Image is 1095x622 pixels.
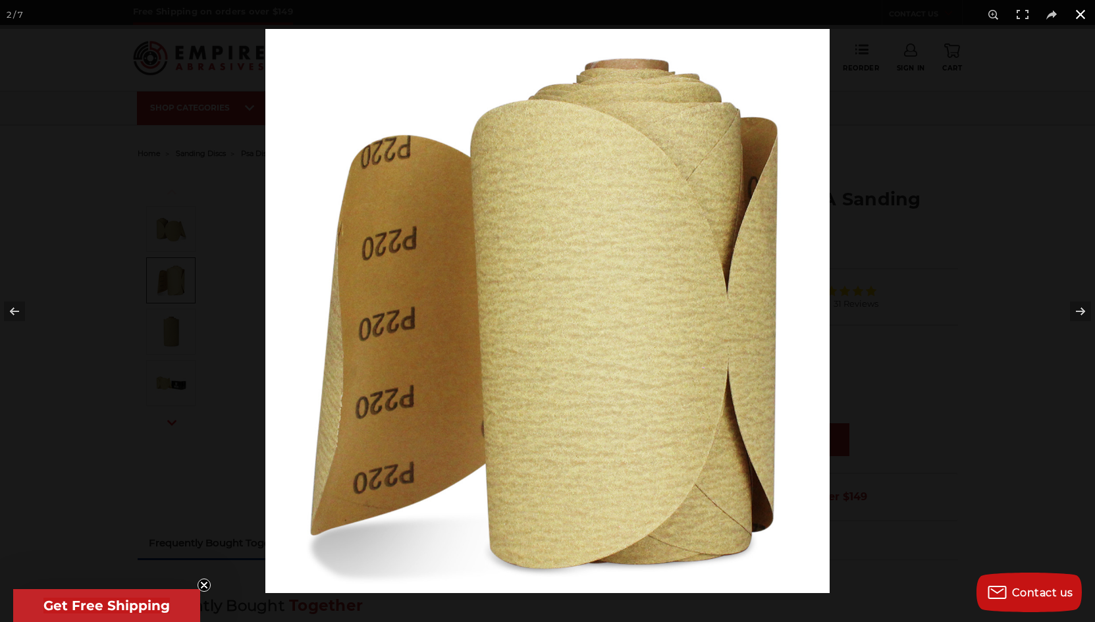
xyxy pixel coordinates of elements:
[1049,278,1095,344] button: Next (arrow right)
[43,598,170,613] span: Get Free Shipping
[265,29,830,593] img: psa-sanding-disc-roll-100-pack__25965.1670352212.jpg
[198,579,211,592] button: Close teaser
[1012,586,1073,599] span: Contact us
[976,573,1082,612] button: Contact us
[13,589,200,622] div: Get Free ShippingClose teaser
